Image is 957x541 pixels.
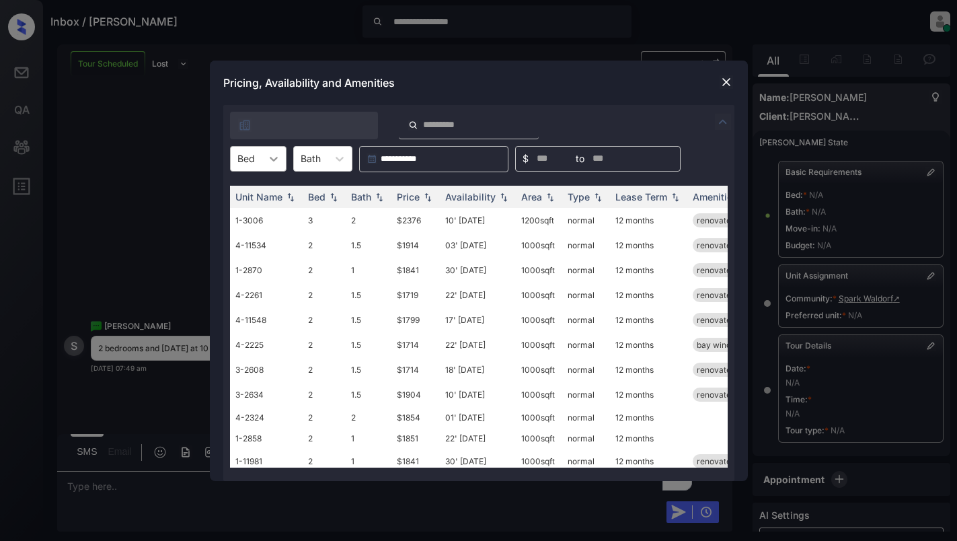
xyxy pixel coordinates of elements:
[562,308,610,332] td: normal
[445,191,496,203] div: Availability
[327,192,340,201] img: sorting
[440,407,516,428] td: 01' [DATE]
[391,332,440,357] td: $1714
[391,428,440,449] td: $1851
[351,191,371,203] div: Bath
[230,407,303,428] td: 4-2324
[562,407,610,428] td: normal
[303,428,346,449] td: 2
[346,332,391,357] td: 1.5
[408,119,418,131] img: icon-zuma
[697,390,736,400] span: renovated
[391,382,440,407] td: $1904
[610,407,687,428] td: 12 months
[610,332,687,357] td: 12 months
[610,233,687,258] td: 12 months
[303,449,346,474] td: 2
[308,191,326,203] div: Bed
[440,428,516,449] td: 22' [DATE]
[562,258,610,283] td: normal
[568,191,590,203] div: Type
[668,192,682,201] img: sorting
[516,233,562,258] td: 1000 sqft
[610,258,687,283] td: 12 months
[610,208,687,233] td: 12 months
[303,407,346,428] td: 2
[562,428,610,449] td: normal
[615,191,667,203] div: Lease Term
[576,151,584,166] span: to
[516,283,562,308] td: 1000 sqft
[230,258,303,283] td: 1-2870
[346,449,391,474] td: 1
[303,382,346,407] td: 2
[391,357,440,382] td: $1714
[391,449,440,474] td: $1841
[543,192,557,201] img: sorting
[346,382,391,407] td: 1.5
[346,308,391,332] td: 1.5
[346,258,391,283] td: 1
[346,208,391,233] td: 2
[440,382,516,407] td: 10' [DATE]
[238,118,252,132] img: icon-zuma
[697,340,742,350] span: bay window
[346,233,391,258] td: 1.5
[230,283,303,308] td: 4-2261
[516,449,562,474] td: 1000 sqft
[230,382,303,407] td: 3-2634
[391,208,440,233] td: $2376
[391,308,440,332] td: $1799
[523,151,529,166] span: $
[391,283,440,308] td: $1719
[610,382,687,407] td: 12 months
[440,233,516,258] td: 03' [DATE]
[346,283,391,308] td: 1.5
[440,208,516,233] td: 10' [DATE]
[230,357,303,382] td: 3-2608
[303,308,346,332] td: 2
[562,208,610,233] td: normal
[693,191,738,203] div: Amenities
[697,265,736,275] span: renovated
[610,357,687,382] td: 12 months
[715,114,731,130] img: icon-zuma
[697,315,736,325] span: renovated
[346,407,391,428] td: 2
[391,407,440,428] td: $1854
[303,258,346,283] td: 2
[591,192,605,201] img: sorting
[521,191,542,203] div: Area
[697,215,736,225] span: renovated
[697,290,736,300] span: renovated
[497,192,510,201] img: sorting
[303,233,346,258] td: 2
[303,357,346,382] td: 2
[303,283,346,308] td: 2
[421,192,434,201] img: sorting
[562,283,610,308] td: normal
[391,233,440,258] td: $1914
[391,258,440,283] td: $1841
[516,357,562,382] td: 1000 sqft
[516,428,562,449] td: 1000 sqft
[610,283,687,308] td: 12 months
[440,258,516,283] td: 30' [DATE]
[284,192,297,201] img: sorting
[697,456,736,466] span: renovated
[562,332,610,357] td: normal
[610,449,687,474] td: 12 months
[303,208,346,233] td: 3
[440,449,516,474] td: 30' [DATE]
[230,332,303,357] td: 4-2225
[397,191,420,203] div: Price
[230,449,303,474] td: 1-11981
[210,61,748,105] div: Pricing, Availability and Amenities
[516,258,562,283] td: 1000 sqft
[440,332,516,357] td: 22' [DATE]
[346,428,391,449] td: 1
[516,308,562,332] td: 1000 sqft
[440,357,516,382] td: 18' [DATE]
[346,357,391,382] td: 1.5
[516,208,562,233] td: 1200 sqft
